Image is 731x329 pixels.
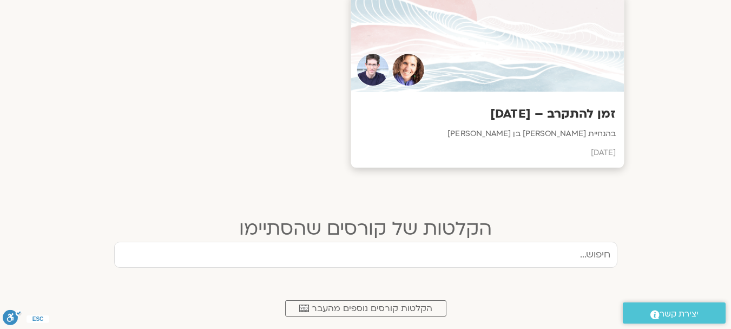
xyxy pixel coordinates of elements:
p: [DATE] [359,146,616,160]
input: חיפוש... [114,242,617,268]
a: הקלטות קורסים נוספים מהעבר [285,300,446,317]
img: Teacher [392,54,425,87]
h3: זמן להתקרב – [DATE] [359,106,616,122]
p: בהנחיית [PERSON_NAME] בן [PERSON_NAME] [359,127,616,141]
h2: הקלטות של קורסים שהסתיימו [114,218,617,240]
span: יצירת קשר [660,307,699,321]
img: Teacher [356,54,389,87]
span: הקלטות קורסים נוספים מהעבר [312,304,432,313]
a: יצירת קשר [623,302,726,324]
